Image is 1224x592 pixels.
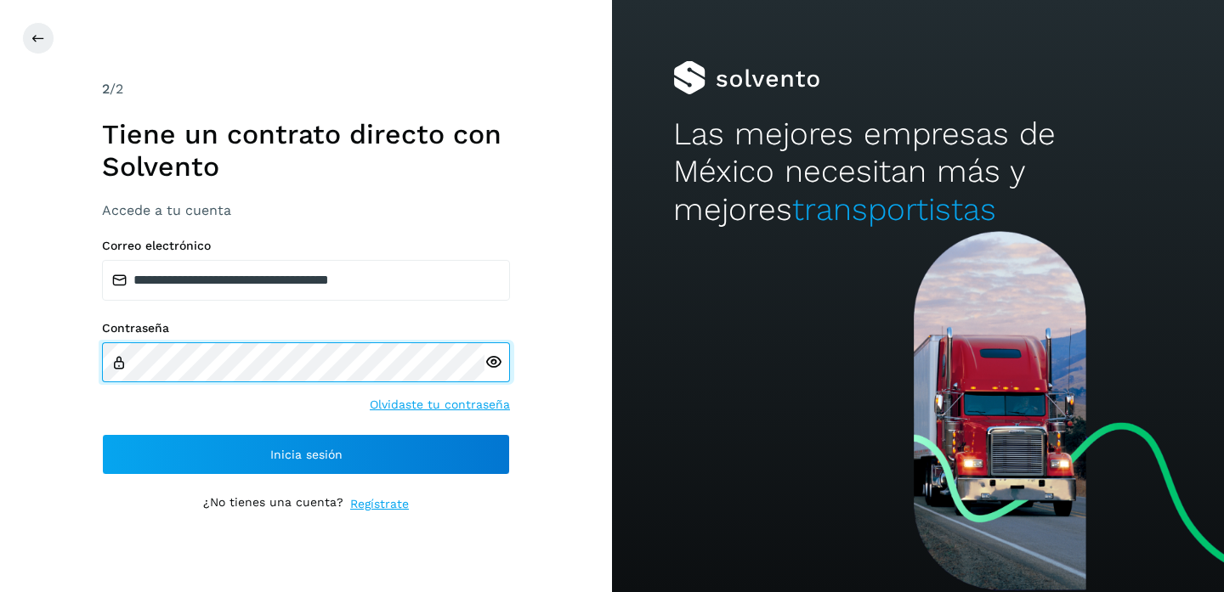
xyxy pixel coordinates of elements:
div: /2 [102,79,510,99]
button: Inicia sesión [102,434,510,475]
p: ¿No tienes una cuenta? [203,495,343,513]
a: Olvidaste tu contraseña [370,396,510,414]
label: Contraseña [102,321,510,335]
span: 2 [102,81,110,97]
h2: Las mejores empresas de México necesitan más y mejores [673,116,1163,228]
label: Correo electrónico [102,239,510,253]
h3: Accede a tu cuenta [102,202,510,218]
span: Inicia sesión [270,448,343,460]
span: transportistas [792,191,996,228]
a: Regístrate [350,495,409,513]
h1: Tiene un contrato directo con Solvento [102,118,510,183]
